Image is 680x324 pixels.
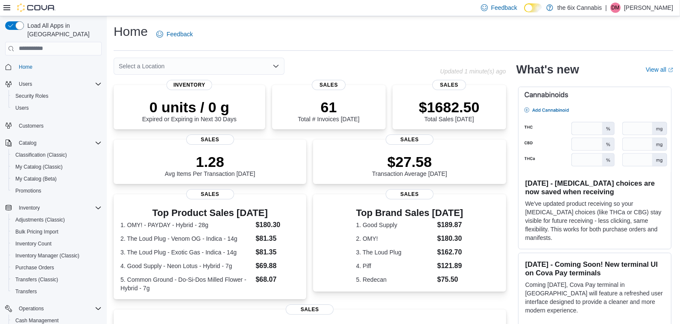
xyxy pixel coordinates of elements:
span: My Catalog (Beta) [15,175,57,182]
dd: $189.87 [437,220,463,230]
div: Expired or Expiring in Next 30 Days [142,99,237,123]
span: Inventory [15,203,102,213]
dd: $69.88 [255,261,299,271]
span: Feedback [491,3,517,12]
a: Security Roles [12,91,52,101]
button: Users [15,79,35,89]
button: Transfers (Classic) [9,274,105,286]
span: Bulk Pricing Import [15,228,59,235]
div: Total Sales [DATE] [419,99,480,123]
a: Promotions [12,186,45,196]
span: Transfers (Classic) [15,276,58,283]
dd: $121.89 [437,261,463,271]
span: DM [612,3,620,13]
button: Inventory Manager (Classic) [9,250,105,262]
dd: $68.07 [255,274,299,285]
span: Users [15,79,102,89]
p: $1682.50 [419,99,480,116]
button: Security Roles [9,90,105,102]
dt: 4. Piff [356,262,434,270]
span: Purchase Orders [15,264,54,271]
div: Total # Invoices [DATE] [298,99,359,123]
span: Inventory Manager (Classic) [15,252,79,259]
button: Bulk Pricing Import [9,226,105,238]
span: Inventory Manager (Classic) [12,251,102,261]
dd: $180.30 [437,234,463,244]
dt: 5. Redecan [356,275,434,284]
span: Inventory Count [12,239,102,249]
p: 61 [298,99,359,116]
dd: $75.50 [437,274,463,285]
button: Home [2,61,105,73]
a: Transfers (Classic) [12,274,62,285]
span: Operations [19,305,44,312]
button: Inventory [2,202,105,214]
span: Load All Apps in [GEOGRAPHIC_DATA] [24,21,102,38]
p: | [605,3,607,13]
span: Users [12,103,102,113]
a: Transfers [12,286,40,297]
span: Dark Mode [524,12,525,13]
img: Cova [17,3,56,12]
dd: $180.30 [255,220,299,230]
a: Bulk Pricing Import [12,227,62,237]
span: Users [19,81,32,88]
div: Avg Items Per Transaction [DATE] [165,153,255,177]
dt: 4. Good Supply - Neon Lotus - Hybrid - 7g [120,262,252,270]
button: Transfers [9,286,105,298]
span: My Catalog (Beta) [12,174,102,184]
span: Adjustments (Classic) [15,216,65,223]
span: Users [15,105,29,111]
p: 0 units / 0 g [142,99,237,116]
span: Cash Management [15,317,59,324]
span: Promotions [15,187,41,194]
span: Sales [286,304,334,315]
a: Users [12,103,32,113]
button: Adjustments (Classic) [9,214,105,226]
dt: 1. Good Supply [356,221,434,229]
a: My Catalog (Beta) [12,174,60,184]
dt: 2. OMY! [356,234,434,243]
button: Open list of options [273,63,279,70]
dt: 3. The Loud Plug [356,248,434,257]
span: Sales [386,134,434,145]
h3: [DATE] - Coming Soon! New terminal UI on Cova Pay terminals [525,260,664,277]
h3: [DATE] - [MEDICAL_DATA] choices are now saved when receiving [525,179,664,196]
span: Operations [15,304,102,314]
span: Sales [186,134,234,145]
span: Security Roles [15,93,48,99]
span: Feedback [167,30,193,38]
span: My Catalog (Classic) [12,162,102,172]
div: Dhwanit Modi [610,3,621,13]
span: Promotions [12,186,102,196]
a: Purchase Orders [12,263,58,273]
button: Operations [2,303,105,315]
button: Users [9,102,105,114]
button: Promotions [9,185,105,197]
h1: Home [114,23,148,40]
a: My Catalog (Classic) [12,162,66,172]
span: Adjustments (Classic) [12,215,102,225]
dt: 3. The Loud Plug - Exotic Gas - Indica - 14g [120,248,252,257]
span: Catalog [15,138,102,148]
a: View allExternal link [646,66,673,73]
svg: External link [668,67,673,73]
span: Sales [432,80,466,90]
button: My Catalog (Beta) [9,173,105,185]
a: Adjustments (Classic) [12,215,68,225]
a: Inventory Manager (Classic) [12,251,83,261]
p: the 6ix Cannabis [557,3,602,13]
p: 1.28 [165,153,255,170]
input: Dark Mode [524,3,542,12]
dt: 5. Common Ground - Do-Si-Dos Milled Flower - Hybrid - 7g [120,275,252,292]
button: Operations [15,304,47,314]
a: Home [15,62,36,72]
span: Transfers (Classic) [12,274,102,285]
a: Customers [15,121,47,131]
p: Coming [DATE], Cova Pay terminal in [GEOGRAPHIC_DATA] will feature a refreshed user interface des... [525,280,664,315]
a: Classification (Classic) [12,150,70,160]
button: Customers [2,119,105,131]
span: Bulk Pricing Import [12,227,102,237]
div: Transaction Average [DATE] [372,153,447,177]
span: Inventory Count [15,240,52,247]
